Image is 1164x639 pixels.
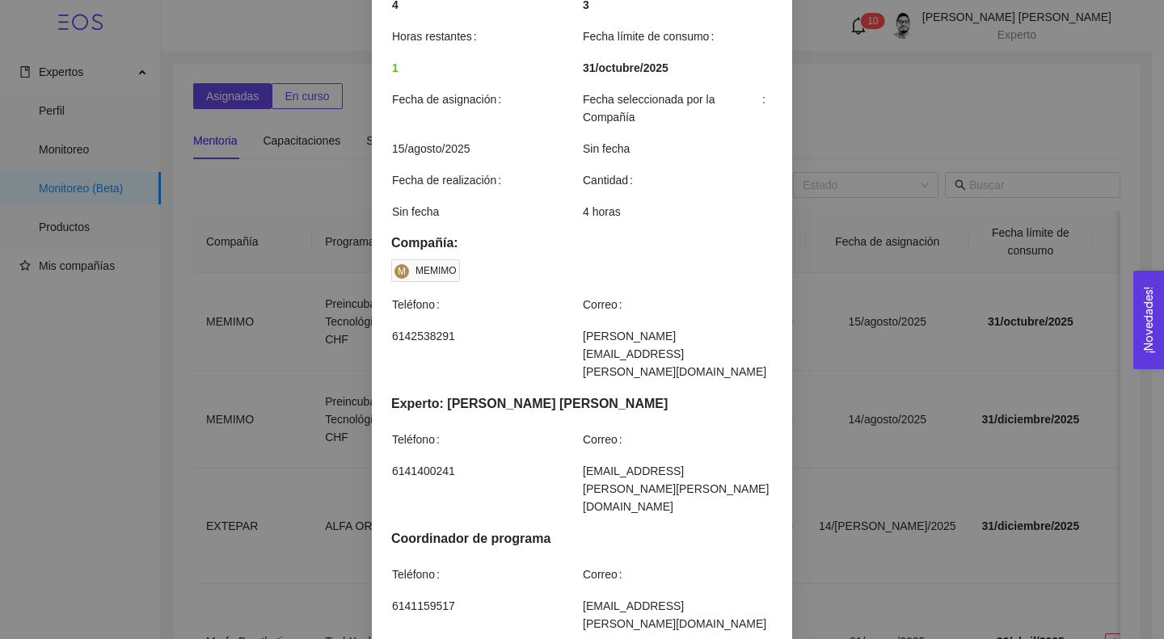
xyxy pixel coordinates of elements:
[391,528,773,549] div: Coordinador de programa
[583,327,772,380] span: [PERSON_NAME][EMAIL_ADDRESS][PERSON_NAME][DOMAIN_NAME]
[583,203,772,221] span: 4 horas
[415,263,457,279] div: MEMIMO
[392,296,446,313] span: Teléfono
[392,431,446,448] span: Teléfono
[392,203,581,221] span: Sin fecha
[583,140,772,158] span: Sin fecha
[392,27,483,45] span: Horas restantes
[392,597,581,615] span: 6141159517
[583,431,629,448] span: Correo
[1133,271,1164,369] button: Open Feedback Widget
[583,462,772,515] span: [EMAIL_ADDRESS][PERSON_NAME][PERSON_NAME][DOMAIN_NAME]
[392,565,446,583] span: Teléfono
[583,171,639,189] span: Cantidad
[583,90,772,126] span: Fecha seleccionada por la Compañía
[392,90,508,108] span: Fecha de asignación
[391,393,773,414] div: Experto: [PERSON_NAME] [PERSON_NAME]
[583,565,629,583] span: Correo
[391,233,773,253] h5: Compañía:
[583,296,629,313] span: Correo
[392,171,508,189] span: Fecha de realización
[583,59,668,77] span: 31/octubre/2025
[583,597,772,633] span: [EMAIL_ADDRESS][PERSON_NAME][DOMAIN_NAME]
[583,27,720,45] span: Fecha límite de consumo
[392,327,581,345] span: 6142538291
[392,462,581,480] span: 6141400241
[398,267,406,276] span: M
[392,61,399,74] strong: 1
[392,140,581,158] span: 15/agosto/2025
